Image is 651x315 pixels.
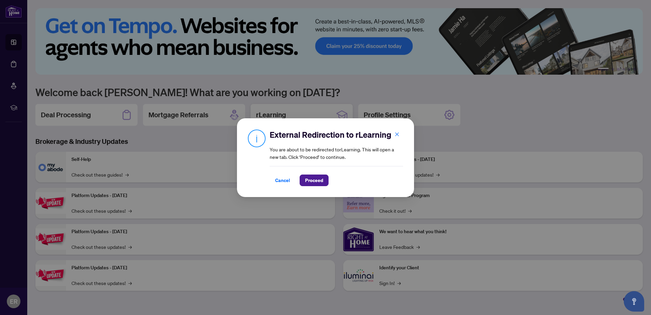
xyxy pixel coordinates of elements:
[248,129,266,147] img: Info Icon
[275,175,290,186] span: Cancel
[624,291,644,312] button: Open asap
[270,129,403,140] h2: External Redirection to rLearning
[300,175,329,186] button: Proceed
[270,175,296,186] button: Cancel
[305,175,323,186] span: Proceed
[270,129,403,186] div: You are about to be redirected to rLearning . This will open a new tab. Click ‘Proceed’ to continue.
[395,132,399,136] span: close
